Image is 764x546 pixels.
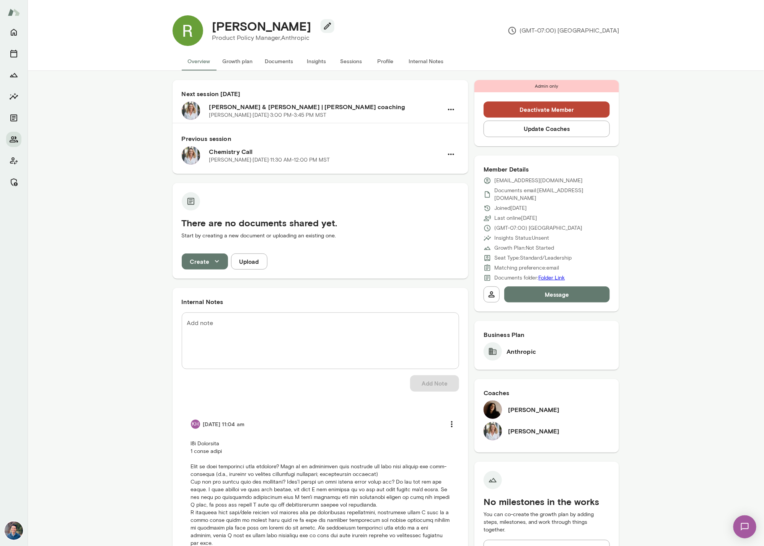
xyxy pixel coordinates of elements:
p: (GMT-07:00) [GEOGRAPHIC_DATA] [508,26,619,35]
img: Jennifer Palazzo [484,422,502,440]
p: Matching preference: email [494,264,559,272]
p: (GMT-07:00) [GEOGRAPHIC_DATA] [494,224,583,232]
div: KH [191,420,200,429]
button: Growth plan [217,52,259,70]
h5: No milestones in the works [484,495,610,508]
button: Growth Plan [6,67,21,83]
p: Last online [DATE] [494,214,538,222]
p: Insights Status: Unsent [494,234,549,242]
h6: Member Details [484,165,610,174]
button: Home [6,25,21,40]
button: Documents [259,52,300,70]
button: Deactivate Member [484,101,610,118]
h6: Business Plan [484,330,610,339]
p: Growth Plan: Not Started [494,244,554,252]
button: Sessions [334,52,368,70]
p: Start by creating a new document or uploading an existing one. [182,232,459,240]
p: [PERSON_NAME] · [DATE] · 11:30 AM-12:00 PM MST [209,156,330,164]
img: Fiona Nodar [484,401,502,419]
h6: Anthropic [507,347,536,356]
button: Message [504,286,610,302]
button: Manage [6,175,21,190]
p: Joined [DATE] [494,204,527,212]
h6: Next session [DATE] [182,89,459,98]
button: Upload [231,253,267,270]
button: Create [182,253,228,270]
h6: Internal Notes [182,297,459,306]
h5: There are no documents shared yet. [182,217,459,229]
button: Sessions [6,46,21,61]
button: Profile [368,52,403,70]
h6: Chemistry Call [209,147,443,156]
img: Alex Yu [5,521,23,540]
h4: [PERSON_NAME] [212,19,311,33]
a: Folder Link [539,275,565,281]
h6: [DATE] 11:04 am [203,420,245,428]
button: Insights [300,52,334,70]
p: Documents folder: [494,274,565,282]
h6: [PERSON_NAME] [508,405,560,414]
button: Internal Notes [403,52,450,70]
h6: [PERSON_NAME] & [PERSON_NAME] | [PERSON_NAME] coaching [209,102,443,111]
p: You can co-create the growth plan by adding steps, milestones, and work through things together. [484,511,610,534]
button: Insights [6,89,21,104]
h6: Previous session [182,134,459,143]
p: Product Policy Manager, Anthropic [212,33,328,43]
div: Admin only [474,80,619,92]
button: Client app [6,153,21,168]
button: Documents [6,110,21,126]
button: Update Coaches [484,121,610,137]
h6: Coaches [484,388,610,397]
p: Seat Type: Standard/Leadership [494,254,572,262]
p: Documents email: [EMAIL_ADDRESS][DOMAIN_NAME] [494,187,610,202]
p: [PERSON_NAME] · [DATE] · 3:00 PM-3:45 PM MST [209,111,327,119]
button: Overview [182,52,217,70]
button: Members [6,132,21,147]
img: Mento [8,5,20,20]
img: Ryn Linthicum [173,15,203,46]
h6: [PERSON_NAME] [508,427,560,436]
button: more [444,416,460,432]
p: [EMAIL_ADDRESS][DOMAIN_NAME] [494,177,583,185]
